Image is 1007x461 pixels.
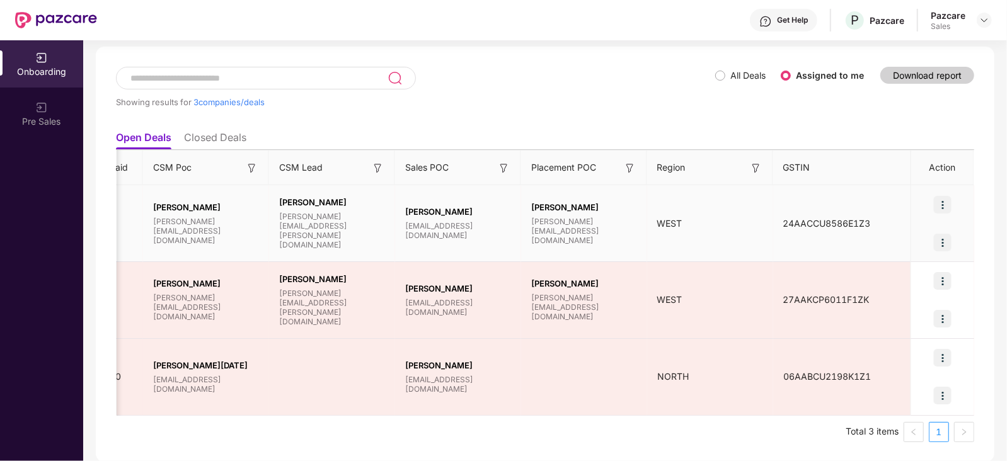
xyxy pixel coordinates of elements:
[880,67,974,84] button: Download report
[405,207,511,217] span: [PERSON_NAME]
[624,162,636,174] img: svg+xml;base64,PHN2ZyB3aWR0aD0iMTYiIGhlaWdodD0iMTYiIHZpZXdCb3g9IjAgMCAxNiAxNiIgZmlsbD0ibm9uZSIgeG...
[934,196,952,213] img: icon
[388,71,402,86] img: svg+xml;base64,PHN2ZyB3aWR0aD0iMjQiIGhlaWdodD0iMjUiIHZpZXdCb3g9IjAgMCAyNCAyNSIgZmlsbD0ibm9uZSIgeG...
[279,212,385,249] span: [PERSON_NAME][EMAIL_ADDRESS][PERSON_NAME][DOMAIN_NAME]
[153,360,259,370] span: [PERSON_NAME][DATE]
[153,375,259,394] span: [EMAIL_ADDRESS][DOMAIN_NAME]
[773,218,881,229] span: 24AACCU8586E1Z3
[116,97,715,107] div: Showing results for
[193,97,265,107] span: 3 companies/deals
[773,371,881,382] span: 06AABCU2198K1Z1
[184,131,246,149] li: Closed Deals
[730,70,766,81] label: All Deals
[153,293,259,321] span: [PERSON_NAME][EMAIL_ADDRESS][DOMAIN_NAME]
[960,428,968,436] span: right
[279,288,385,326] span: [PERSON_NAME][EMAIL_ADDRESS][PERSON_NAME][DOMAIN_NAME]
[647,217,773,230] div: WEST
[904,422,924,442] li: Previous Page
[153,278,259,288] span: [PERSON_NAME]
[279,161,323,174] span: CSM Lead
[934,387,952,404] img: icon
[934,310,952,327] img: icon
[153,217,259,245] span: [PERSON_NAME][EMAIL_ADDRESS][DOMAIN_NAME]
[531,293,637,321] span: [PERSON_NAME][EMAIL_ADDRESS][DOMAIN_NAME]
[954,422,974,442] button: right
[531,202,637,212] span: [PERSON_NAME]
[934,234,952,251] img: icon
[796,70,864,81] label: Assigned to me
[279,197,385,207] span: [PERSON_NAME]
[931,9,965,21] div: Pazcare
[773,151,912,185] th: GSTIN
[153,202,259,212] span: [PERSON_NAME]
[405,161,449,174] span: Sales POC
[929,423,948,441] a: 1
[279,274,385,284] span: [PERSON_NAME]
[246,162,258,174] img: svg+xml;base64,PHN2ZyB3aWR0aD0iMTYiIGhlaWdodD0iMTYiIHZpZXdCb3g9IjAgMCAxNiAxNiIgZmlsbD0ibm9uZSIgeG...
[35,52,48,64] img: svg+xml;base64,PHN2ZyB3aWR0aD0iMjAiIGhlaWdodD0iMjAiIHZpZXdCb3g9IjAgMCAyMCAyMCIgZmlsbD0ibm9uZSIgeG...
[405,360,511,370] span: [PERSON_NAME]
[498,162,510,174] img: svg+xml;base64,PHN2ZyB3aWR0aD0iMTYiIGhlaWdodD0iMTYiIHZpZXdCb3g9IjAgMCAxNiAxNiIgZmlsbD0ibm9uZSIgeG...
[777,15,808,25] div: Get Help
[750,162,762,174] img: svg+xml;base64,PHN2ZyB3aWR0aD0iMTYiIGhlaWdodD0iMTYiIHZpZXdCb3g9IjAgMCAxNiAxNiIgZmlsbD0ibm9uZSIgeG...
[904,422,924,442] button: left
[531,278,637,288] span: [PERSON_NAME]
[153,161,192,174] span: CSM Poc
[15,12,97,28] img: New Pazcare Logo
[116,131,171,149] li: Open Deals
[531,161,596,174] span: Placement POC
[372,162,384,174] img: svg+xml;base64,PHN2ZyB3aWR0aD0iMTYiIGhlaWdodD0iMTYiIHZpZXdCb3g9IjAgMCAxNiAxNiIgZmlsbD0ibm9uZSIgeG...
[647,293,773,307] div: WEST
[405,298,511,317] span: [EMAIL_ADDRESS][DOMAIN_NAME]
[657,161,686,174] span: Region
[531,217,637,245] span: [PERSON_NAME][EMAIL_ADDRESS][DOMAIN_NAME]
[934,349,952,367] img: icon
[405,283,511,293] span: [PERSON_NAME]
[934,272,952,290] img: icon
[405,221,511,240] span: [EMAIL_ADDRESS][DOMAIN_NAME]
[979,15,989,25] img: svg+xml;base64,PHN2ZyBpZD0iRHJvcGRvd24tMzJ4MzIiIHhtbG5zPSJodHRwOi8vd3d3LnczLm9yZy8yMDAwL3N2ZyIgd2...
[851,13,859,28] span: P
[647,370,773,384] div: NORTH
[773,294,880,305] span: 27AAKCP6011F1ZK
[35,101,48,114] img: svg+xml;base64,PHN2ZyB3aWR0aD0iMjAiIGhlaWdodD0iMjAiIHZpZXdCb3g9IjAgMCAyMCAyMCIgZmlsbD0ibm9uZSIgeG...
[954,422,974,442] li: Next Page
[910,428,918,436] span: left
[870,14,904,26] div: Pazcare
[911,151,974,185] th: Action
[405,375,511,394] span: [EMAIL_ADDRESS][DOMAIN_NAME]
[931,21,965,31] div: Sales
[846,422,899,442] li: Total 3 items
[929,422,949,442] li: 1
[759,15,772,28] img: svg+xml;base64,PHN2ZyBpZD0iSGVscC0zMngzMiIgeG1sbnM9Imh0dHA6Ly93d3cudzMub3JnLzIwMDAvc3ZnIiB3aWR0aD...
